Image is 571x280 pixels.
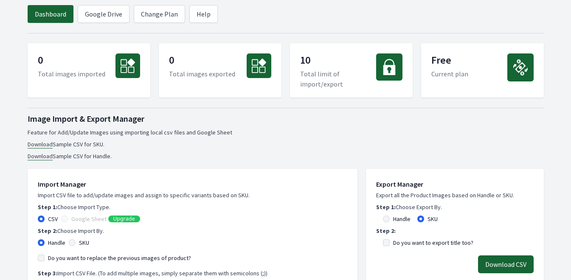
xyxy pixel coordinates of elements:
[38,269,347,277] p: Import CSV File. (To add multiple images, simply separate them with semicolons (;))
[79,238,89,247] label: SKU
[38,269,57,277] b: Step 3:
[28,128,544,137] p: Feature for Add/Update Images using importing local csv files and Google Sheet
[431,53,468,69] p: Free
[38,227,347,235] p: Choose Import By.
[28,140,53,148] a: Download
[169,53,235,69] p: 0
[376,179,534,189] h1: Export Manager
[376,203,396,211] b: Step 1:
[300,53,376,69] p: 10
[48,215,58,223] label: CSV
[376,203,534,211] p: Choose Export By.
[376,227,396,235] b: Step 2:
[48,254,191,262] label: Do you want to replace the previous images of product?
[169,69,235,79] p: Total images exported
[38,203,57,211] b: Step 1:
[431,69,468,79] p: Current plan
[38,191,347,199] p: Import CSV file to add/update images and assign to specific variants based on SKU.
[113,216,135,222] span: Upgrade
[28,152,53,160] a: Download
[428,215,438,223] label: SKU
[38,53,105,69] p: 0
[38,203,347,211] p: Choose Import Type.
[28,152,544,160] li: Sample CSV for Handle.
[393,238,473,247] label: Do you want to export title too?
[71,215,107,223] label: Google Sheet
[38,227,57,235] b: Step 2:
[393,215,411,223] label: Handle
[28,140,544,148] li: Sample CSV for SKU.
[28,5,73,23] a: Dashboard
[38,69,105,79] p: Total images imported
[38,179,347,189] h1: Import Manager
[48,238,65,247] label: Handle
[376,191,534,199] p: Export all the Product Images based on Handle or SKU.
[478,255,534,273] button: Download CSV
[78,5,129,23] a: Google Drive
[28,113,544,125] h1: Image Import & Export Manager
[300,69,376,89] p: Total limit of import/export
[134,5,185,23] a: Change Plan
[189,5,218,23] a: Help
